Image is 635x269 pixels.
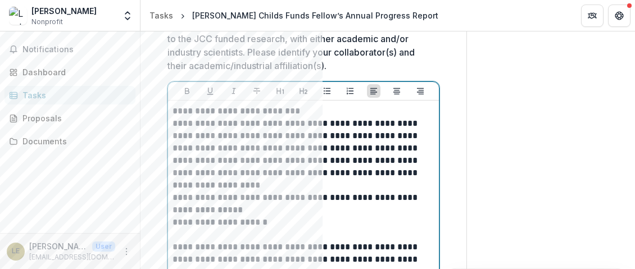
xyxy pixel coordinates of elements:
div: Dashboard [22,66,126,78]
button: Open entity switcher [120,4,135,27]
button: Bullet List [320,84,334,98]
p: [EMAIL_ADDRESS][DOMAIN_NAME] [29,252,115,262]
button: More [120,245,133,258]
div: Proposals [22,112,126,124]
a: Tasks [4,86,135,104]
button: Notifications [4,40,135,58]
button: Underline [203,84,217,98]
button: Ordered List [343,84,357,98]
a: Dashboard [4,63,135,81]
a: Tasks [145,7,178,24]
div: [PERSON_NAME] Childs Funds Fellow’s Annual Progress Report [192,10,438,21]
button: Align Center [390,84,403,98]
button: Heading 1 [274,84,287,98]
button: Heading 2 [297,84,310,98]
p: User [92,241,115,252]
a: Documents [4,132,135,151]
div: Documents [22,135,126,147]
div: Leah Elias [12,248,20,255]
a: Proposals [4,109,135,127]
p: [PERSON_NAME] [29,240,88,252]
div: Tasks [22,89,126,101]
button: Align Left [367,84,380,98]
button: Align Right [414,84,427,98]
div: Tasks [149,10,173,21]
button: Bold [180,84,194,98]
span: Nonprofit [31,17,63,27]
div: [PERSON_NAME] [31,5,97,17]
button: Strike [250,84,264,98]
button: Partners [581,4,604,27]
img: Leah Elias [9,7,27,25]
nav: breadcrumb [145,7,443,24]
button: Italicize [227,84,241,98]
span: Notifications [22,45,131,54]
button: Get Help [608,4,631,27]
